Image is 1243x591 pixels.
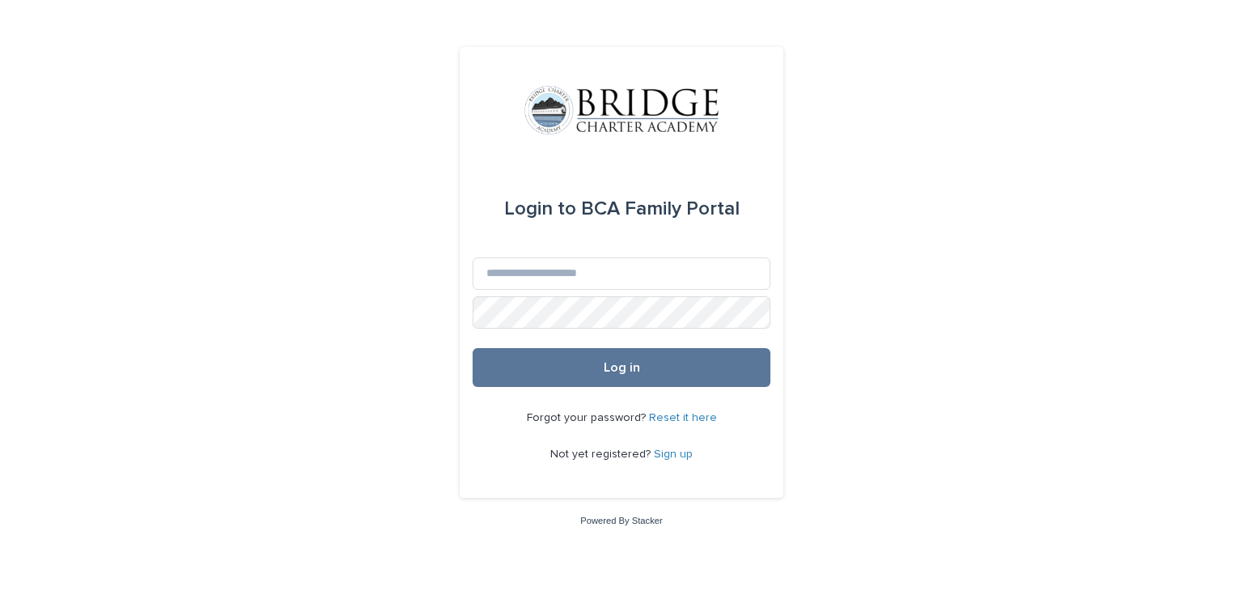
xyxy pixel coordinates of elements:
img: V1C1m3IdTEidaUdm9Hs0 [524,86,719,134]
div: BCA Family Portal [504,186,740,232]
span: Forgot your password? [527,412,649,423]
span: Login to [504,199,576,219]
a: Powered By Stacker [580,516,662,525]
a: Sign up [654,449,693,460]
a: Reset it here [649,412,717,423]
span: Not yet registered? [550,449,654,460]
button: Log in [473,348,770,387]
span: Log in [604,361,640,374]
